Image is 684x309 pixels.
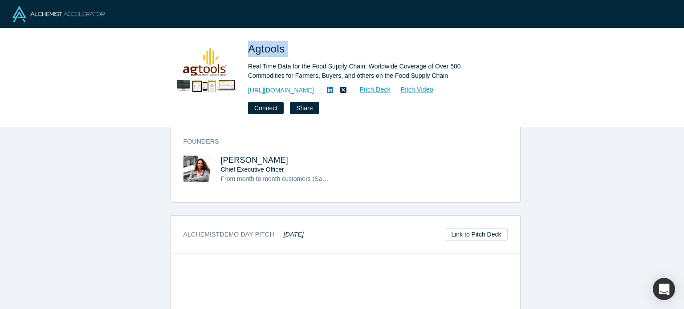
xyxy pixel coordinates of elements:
a: [PERSON_NAME] [221,156,289,165]
button: Share [290,102,319,114]
button: Connect [248,102,284,114]
div: Real Time Data for the Food Supply Chain: Worldwide Coverage of Over 500 Commodities for Farmers,... [248,62,497,80]
h3: Alchemist Demo Day Pitch [183,230,304,239]
span: Chief Executive Officer [221,166,284,173]
a: [URL][DOMAIN_NAME] [248,86,314,95]
img: Alchemist Logo [12,6,105,22]
a: Pitch Deck [350,84,391,95]
img: Martha Montoya's Profile Image [183,156,212,182]
img: Agtools's Logo [173,41,236,103]
a: Link to Pitch Deck [445,228,507,241]
span: From month to month customers (SaaS) to Enterprise multiyear contracts (Enterprise), Internationa... [221,175,534,182]
a: Pitch Video [391,84,434,95]
span: Agtools [248,43,288,55]
em: [DATE] [284,231,304,238]
h3: Founders [183,137,495,146]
